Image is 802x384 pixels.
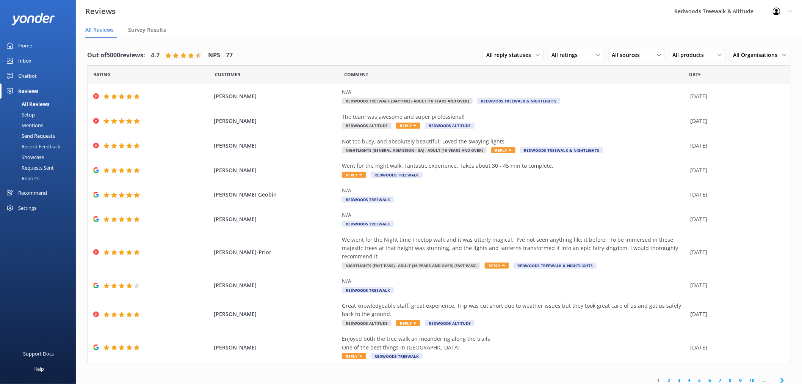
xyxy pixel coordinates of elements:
img: yonder-white-logo.png [11,13,55,25]
span: Redwoods Altitude [425,320,475,326]
span: [PERSON_NAME] [214,215,338,223]
div: Inbox [18,53,31,68]
div: Enjoyed both the tree walk an meandering along the trails One of the best things in [GEOGRAPHIC_D... [342,335,687,352]
span: All sources [612,51,645,59]
span: [PERSON_NAME] [214,117,338,125]
a: Send Requests [5,131,76,141]
div: N/A [342,211,687,219]
div: Went for the night walk. Fantastic experience. Takes about 30 - 45 min to complete. [342,162,687,170]
span: All products [673,51,709,59]
span: [PERSON_NAME] [214,166,338,175]
span: Survey Results [128,26,166,34]
span: ... [759,377,770,384]
div: [DATE] [691,190,781,199]
div: [DATE] [691,166,781,175]
span: Redwoods Treewalk & Nightlights [477,98,560,104]
div: Chatbot [18,68,37,83]
a: 8 [725,377,736,384]
span: Redwoods Treewalk [342,287,394,293]
span: All Reviews [85,26,114,34]
div: Send Requests [5,131,55,141]
div: [DATE] [691,142,781,150]
a: Requests Sent [5,162,76,173]
div: [DATE] [691,117,781,125]
span: Question [345,71,369,78]
div: N/A [342,277,687,285]
span: [PERSON_NAME] Geobin [214,190,338,199]
span: Date [689,71,701,78]
a: Record Feedback [5,141,76,152]
a: All Reviews [5,99,76,109]
div: N/A [342,88,687,96]
span: Reply [396,320,420,326]
a: 10 [746,377,759,384]
div: Reviews [18,83,38,99]
span: Reply [396,123,420,129]
span: All reply statuses [486,51,536,59]
div: Record Feedback [5,141,60,152]
span: Nightlights (General Admission - GA) - Adult (16 years and over) [342,147,487,153]
span: Date [215,71,240,78]
a: 5 [695,377,705,384]
div: [DATE] [691,281,781,290]
div: All Reviews [5,99,49,109]
div: We went for the Night time Treetop walk and it was utterly magical. I've not seen anything like i... [342,236,687,261]
a: Reports [5,173,76,184]
div: Requests Sent [5,162,54,173]
a: 4 [685,377,695,384]
span: Redwoods Treewalk [342,197,394,203]
div: Setup [5,109,35,120]
div: Support Docs [23,346,54,361]
span: [PERSON_NAME] [214,142,338,150]
a: 9 [736,377,746,384]
div: N/A [342,186,687,195]
a: 6 [705,377,715,384]
a: Showcase [5,152,76,162]
span: [PERSON_NAME] [214,92,338,101]
div: Help [33,361,44,376]
div: [DATE] [691,248,781,257]
span: Redwoods Altitude [342,320,392,326]
span: Redwoods Treewalk & Nightlights [514,263,597,269]
span: Redwoods Altitude [425,123,475,129]
h4: Out of 5000 reviews: [87,50,145,60]
span: Redwoods Altitude [342,123,392,129]
a: 1 [654,377,664,384]
span: Reply [342,172,366,178]
div: The team was awesome and super professional! [342,113,687,121]
span: Redwoods Treewalk & Nightlights [520,147,603,153]
div: Not too busy, and absolutely beautiful! Loved the swaying lights. [342,137,687,146]
div: Reports [5,173,39,184]
div: Recommend [18,185,47,200]
span: Reply [485,263,509,269]
span: [PERSON_NAME]-Prior [214,248,338,257]
span: Reply [342,353,366,359]
span: Redwoods Treewalk [371,172,423,178]
span: Nightlights (Fast Pass) - Adult (16 years and over) (fast pass) [342,263,480,269]
div: [DATE] [691,215,781,223]
div: [DATE] [691,343,781,352]
span: [PERSON_NAME] [214,281,338,290]
div: Showcase [5,152,44,162]
h3: Reviews [85,5,116,17]
h4: NPS [208,50,220,60]
div: Mentions [5,120,43,131]
a: 7 [715,377,725,384]
span: All Organisations [733,51,782,59]
span: Redwoods Treewalk (Daytime) - Adult (16 years and over) [342,98,473,104]
span: All ratings [551,51,582,59]
span: Redwoods Treewalk [371,353,423,359]
span: Date [93,71,111,78]
span: Redwoods Treewalk [342,221,394,227]
a: 3 [674,377,685,384]
h4: 4.7 [151,50,160,60]
div: [DATE] [691,310,781,318]
span: [PERSON_NAME] [214,310,338,318]
a: 2 [664,377,674,384]
span: Reply [491,147,515,153]
div: [DATE] [691,92,781,101]
h4: 77 [226,50,233,60]
div: Settings [18,200,36,216]
a: Setup [5,109,76,120]
div: Home [18,38,32,53]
